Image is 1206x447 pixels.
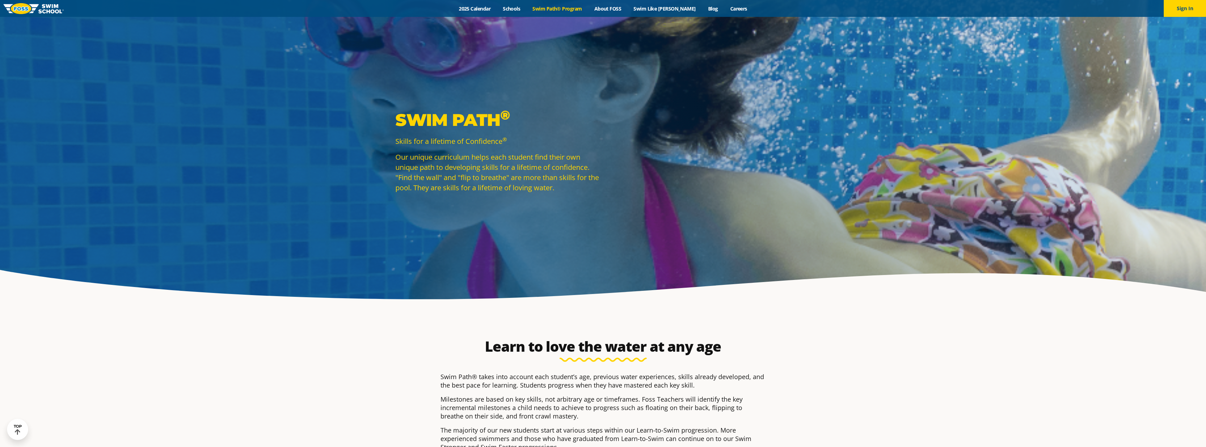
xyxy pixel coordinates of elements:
[500,107,510,123] sup: ®
[588,5,627,12] a: About FOSS
[437,338,769,355] h2: Learn to love the water at any age
[502,136,507,143] sup: ®
[453,5,497,12] a: 2025 Calendar
[440,372,766,389] p: Swim Path® takes into account each student’s age, previous water experiences, skills already deve...
[395,152,600,193] p: Our unique curriculum helps each student find their own unique path to developing skills for a li...
[724,5,753,12] a: Careers
[395,109,600,130] p: Swim Path
[526,5,588,12] a: Swim Path® Program
[497,5,526,12] a: Schools
[395,136,600,146] p: Skills for a lifetime of Confidence
[4,3,64,14] img: FOSS Swim School Logo
[627,5,702,12] a: Swim Like [PERSON_NAME]
[702,5,724,12] a: Blog
[440,395,766,420] p: Milestones are based on key skills, not arbitrary age or timeframes. Foss Teachers will identify ...
[14,424,22,435] div: TOP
